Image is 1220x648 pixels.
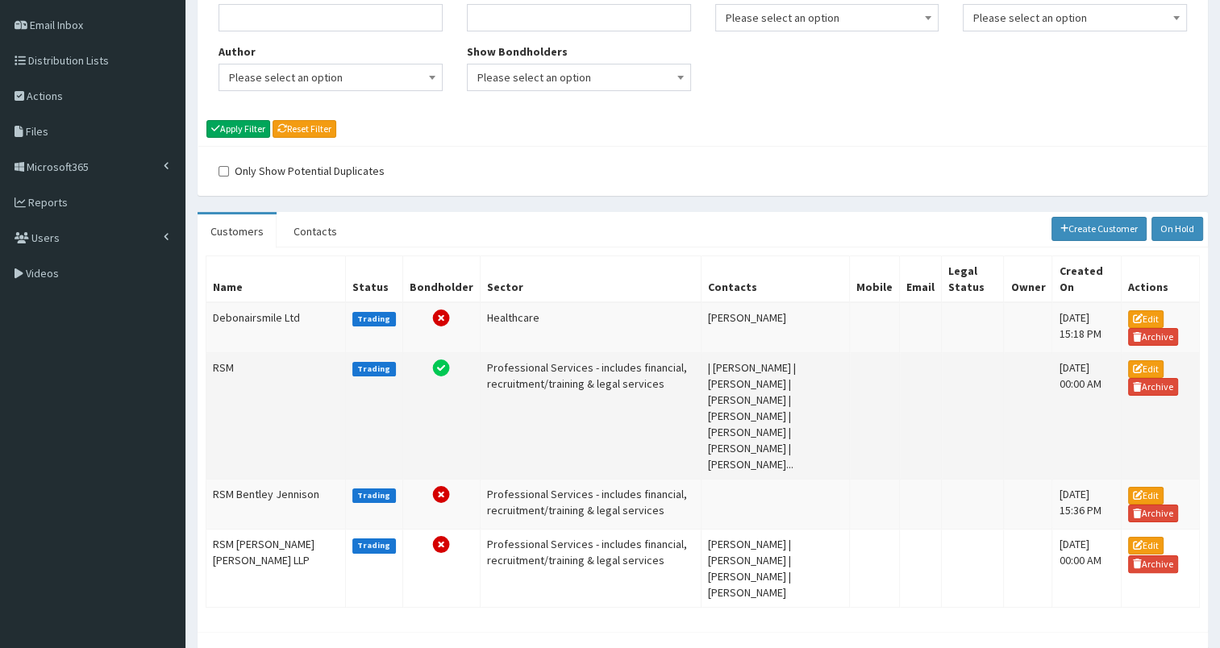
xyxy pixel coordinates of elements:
span: Please select an option [219,64,443,91]
td: [DATE] 15:36 PM [1052,480,1122,530]
th: Status [346,255,403,302]
label: Author [219,44,256,60]
a: Contacts [281,214,350,248]
span: Please select an option [963,4,1187,31]
th: Contacts [701,255,850,302]
td: Professional Services - includes financial, recruitment/training & legal services [480,353,701,480]
a: Archive [1128,505,1178,522]
th: Sector [480,255,701,302]
button: Apply Filter [206,120,270,138]
span: Please select an option [467,64,691,91]
label: Trading [352,362,396,376]
a: Edit [1128,487,1164,505]
th: Name [206,255,346,302]
td: [DATE] 00:00 AM [1052,530,1122,608]
a: Customers [198,214,277,248]
span: Reports [28,195,68,210]
a: Archive [1128,378,1178,396]
a: Archive [1128,328,1178,346]
th: Owner [1004,255,1052,302]
th: Actions [1122,255,1200,302]
input: Only Show Potential Duplicates [219,166,229,177]
a: Edit [1128,537,1164,555]
span: Please select an option [973,6,1176,29]
label: Trading [352,538,396,553]
td: Professional Services - includes financial, recruitment/training & legal services [480,480,701,530]
th: Mobile [850,255,900,302]
span: Users [31,231,60,245]
span: Actions [27,89,63,103]
td: RSM Bentley Jennison [206,480,346,530]
span: Please select an option [229,66,432,89]
td: | [PERSON_NAME] | [PERSON_NAME] | [PERSON_NAME] | [PERSON_NAME] | [PERSON_NAME] | [PERSON_NAME] |... [701,353,850,480]
td: [DATE] 15:18 PM [1052,302,1122,353]
td: RSM [PERSON_NAME] [PERSON_NAME] LLP [206,530,346,608]
a: Create Customer [1051,217,1147,241]
td: Professional Services - includes financial, recruitment/training & legal services [480,530,701,608]
label: Trading [352,312,396,326]
td: [PERSON_NAME] | [PERSON_NAME] | [PERSON_NAME] | [PERSON_NAME] [701,530,850,608]
span: Videos [26,266,59,280]
th: Legal Status [942,255,1004,302]
label: Only Show Potential Duplicates [219,163,385,179]
label: Show Bondholders [467,44,568,60]
a: Reset Filter [273,120,336,138]
td: Healthcare [480,302,701,353]
td: [PERSON_NAME] [701,302,850,353]
a: Edit [1128,360,1164,378]
th: Bondholder [402,255,480,302]
span: Email Inbox [30,18,83,32]
span: Please select an option [477,66,681,89]
a: On Hold [1151,217,1203,241]
span: Please select an option [726,6,929,29]
td: [DATE] 00:00 AM [1052,353,1122,480]
span: Please select an option [715,4,939,31]
td: Debonairsmile Ltd [206,302,346,353]
span: Distribution Lists [28,53,109,68]
span: Files [26,124,48,139]
th: Email [900,255,942,302]
label: Trading [352,488,396,503]
th: Created On [1052,255,1122,302]
a: Edit [1128,310,1164,328]
span: Microsoft365 [27,160,89,174]
td: RSM [206,353,346,480]
a: Archive [1128,555,1178,573]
